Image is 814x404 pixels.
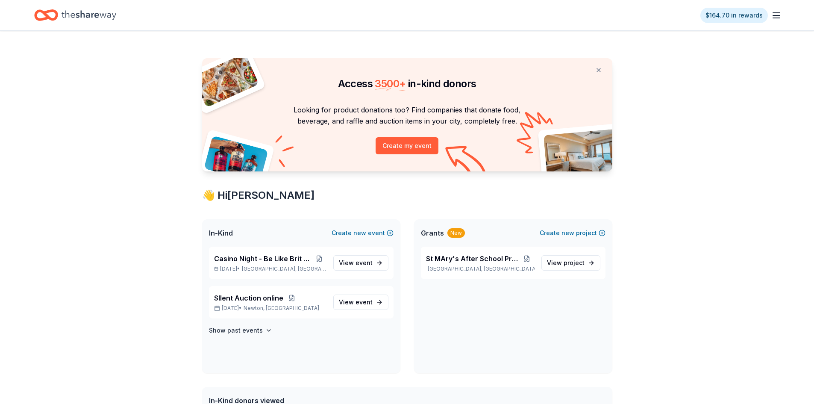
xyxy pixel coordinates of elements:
[447,228,465,238] div: New
[376,137,438,154] button: Create my event
[34,5,116,25] a: Home
[561,228,574,238] span: new
[700,8,768,23] a: $164.70 in rewards
[242,265,326,272] span: [GEOGRAPHIC_DATA], [GEOGRAPHIC_DATA]
[547,258,585,268] span: View
[356,259,373,266] span: event
[338,77,476,90] span: Access in-kind donors
[332,228,394,238] button: Createnewevent
[244,305,319,312] span: Newton, [GEOGRAPHIC_DATA]
[353,228,366,238] span: new
[540,228,605,238] button: Createnewproject
[541,255,600,271] a: View project
[375,77,406,90] span: 3500 +
[209,228,233,238] span: In-Kind
[202,189,612,202] div: 👋 Hi [PERSON_NAME]
[209,325,263,336] h4: Show past events
[214,305,326,312] p: [DATE] •
[426,254,520,264] span: St MAry's After School Program
[209,325,272,336] button: Show past events
[192,53,259,108] img: Pizza
[214,254,312,264] span: Casino Night - Be Like Brit 15 Years
[333,255,388,271] a: View event
[426,265,535,272] p: [GEOGRAPHIC_DATA], [GEOGRAPHIC_DATA]
[339,258,373,268] span: View
[214,293,283,303] span: SIlent Auction online
[356,298,373,306] span: event
[339,297,373,307] span: View
[421,228,444,238] span: Grants
[214,265,326,272] p: [DATE] •
[445,146,488,178] img: Curvy arrow
[212,104,602,127] p: Looking for product donations too? Find companies that donate food, beverage, and raffle and auct...
[564,259,585,266] span: project
[333,295,388,310] a: View event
